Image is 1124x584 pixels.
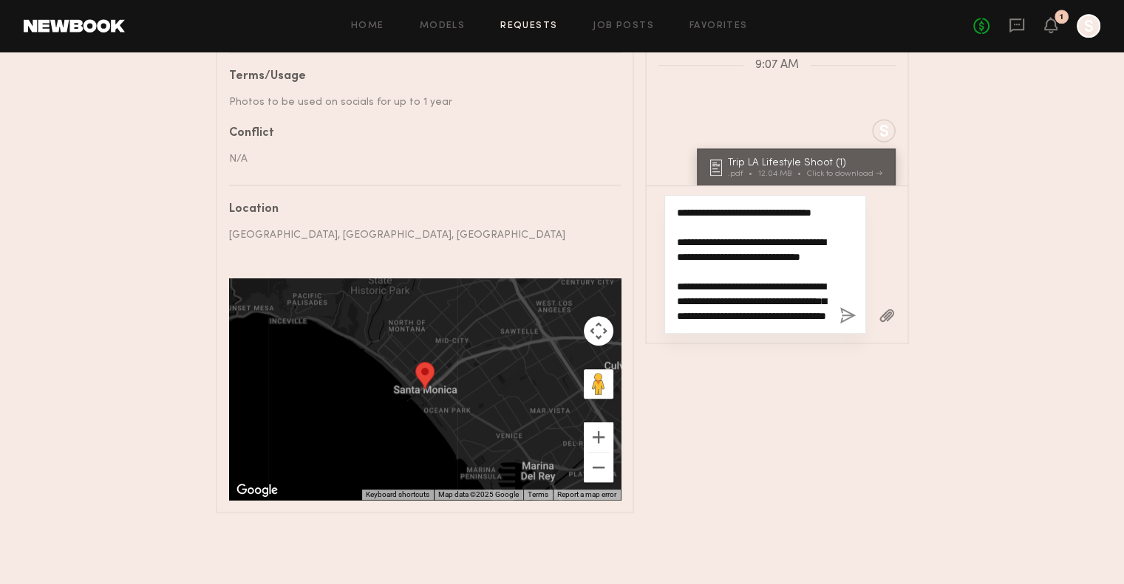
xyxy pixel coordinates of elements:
[584,316,613,346] button: Map camera controls
[233,481,282,500] a: Open this area in Google Maps (opens a new window)
[807,170,882,178] div: Click to download
[728,158,887,168] div: Trip LA Lifestyle Shoot (1)
[584,422,613,452] button: Zoom in
[584,453,613,482] button: Zoom out
[229,71,610,83] div: Terms/Usage
[689,21,748,31] a: Favorites
[229,128,610,140] div: Conflict
[351,21,384,31] a: Home
[755,59,799,72] span: 9:07 AM
[557,490,616,498] a: Report a map error
[229,151,610,167] div: N/A
[758,170,807,178] div: 12.04 MB
[1060,13,1063,21] div: 1
[1077,14,1100,38] a: S
[229,95,610,110] div: Photos to be used on socials for up to 1 year
[438,490,519,498] span: Map data ©2025 Google
[728,170,758,178] div: .pdf
[233,481,282,500] img: Google
[229,227,610,243] div: [GEOGRAPHIC_DATA], [GEOGRAPHIC_DATA], [GEOGRAPHIC_DATA]
[229,204,610,216] div: Location
[528,490,548,498] a: Terms
[500,21,557,31] a: Requests
[584,369,613,399] button: Drag Pegman onto the map to open Street View
[420,21,465,31] a: Models
[593,21,654,31] a: Job Posts
[366,489,429,500] button: Keyboard shortcuts
[710,158,887,178] a: Trip LA Lifestyle Shoot (1).pdf12.04 MBClick to download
